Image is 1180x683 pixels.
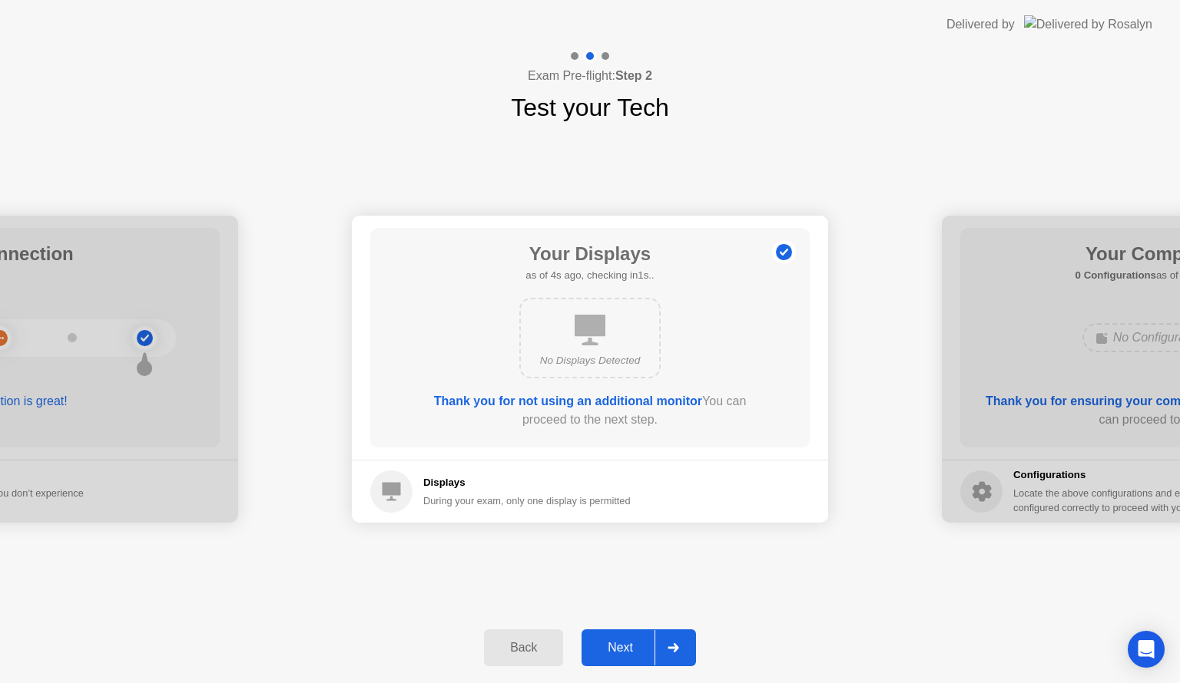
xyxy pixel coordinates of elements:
[582,629,696,666] button: Next
[484,629,563,666] button: Back
[1128,631,1165,668] div: Open Intercom Messenger
[1024,15,1152,33] img: Delivered by Rosalyn
[434,394,702,407] b: Thank you for not using an additional monitor
[615,69,652,82] b: Step 2
[533,353,647,368] div: No Displays Detected
[423,493,631,508] div: During your exam, only one display is permitted
[511,89,669,126] h1: Test your Tech
[946,15,1015,34] div: Delivered by
[586,641,655,655] div: Next
[489,641,559,655] div: Back
[414,392,766,429] div: You can proceed to the next step.
[525,268,654,283] h5: as of 4s ago, checking in1s..
[423,475,631,490] h5: Displays
[528,67,652,85] h4: Exam Pre-flight:
[525,240,654,268] h1: Your Displays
